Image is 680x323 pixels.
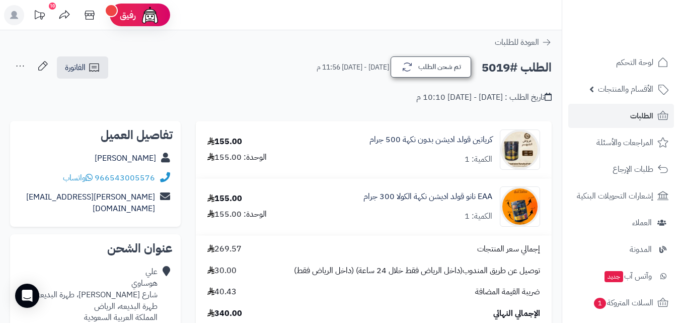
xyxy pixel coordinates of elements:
a: EAA نانو قولد اديشن نكهة الكولا 300 جرام [363,191,492,203]
button: تم شحن الطلب [391,56,471,78]
div: Open Intercom Messenger [15,284,39,308]
div: الوحدة: 155.00 [207,152,267,163]
span: جديد [605,271,623,282]
img: ai-face.png [140,5,160,25]
span: الطلبات [630,109,653,123]
a: العودة للطلبات [495,36,552,48]
img: 1743968631-56dc5bc5-f3d8-45c4-951e-12862c3cf437-90x90.jpg [500,130,540,170]
span: العملاء [632,216,652,230]
span: المدونة [630,242,652,256]
a: واتساب [63,172,93,184]
span: الفاتورة [65,61,86,74]
a: [PERSON_NAME] [95,152,156,164]
a: الطلبات [568,104,674,128]
div: الكمية: 1 [465,211,492,222]
h2: تفاصيل العميل [18,129,173,141]
div: تاريخ الطلب : [DATE] - [DATE] 10:10 م [416,92,552,103]
span: الأقسام والمنتجات [598,82,653,96]
a: 966543005576 [95,172,155,184]
span: وآتس آب [603,269,652,283]
div: 155.00 [207,136,242,148]
a: وآتس آبجديد [568,264,674,288]
small: [DATE] - [DATE] 11:56 م [317,62,389,73]
div: الوحدة: 155.00 [207,209,267,220]
a: طلبات الإرجاع [568,157,674,181]
span: المراجعات والأسئلة [596,136,653,150]
a: المراجعات والأسئلة [568,131,674,155]
span: إجمالي سعر المنتجات [477,243,540,255]
span: 269.57 [207,243,242,255]
div: الكمية: 1 [465,154,492,165]
span: طلبات الإرجاع [613,162,653,176]
span: 340.00 [207,308,242,319]
span: إشعارات التحويلات البنكية [577,189,653,203]
span: 30.00 [207,265,237,277]
a: المدونة [568,237,674,262]
div: 10 [49,3,56,10]
span: 1 [594,298,606,309]
a: العملاء [568,211,674,235]
span: الإجمالي النهائي [493,308,540,319]
h2: الطلب #5019 [482,57,552,78]
h2: عنوان الشحن [18,242,173,254]
img: logo-2.png [612,28,670,49]
a: السلات المتروكة1 [568,291,674,315]
span: توصيل عن طريق المندوب(داخل الرياض فقط خلال 24 ساعة) (داخل الرياض فقط) [294,265,540,277]
span: العودة للطلبات [495,36,539,48]
span: 40.43 [207,286,237,298]
a: [PERSON_NAME][EMAIL_ADDRESS][DOMAIN_NAME] [26,191,155,215]
img: 1662135522-%D9%83%D8%A7%D8%B1%D8%A8%20%D9%82%D9%88%D9%84%D8%AF%20%D8%A7%D8%AF%D9%8A%D8%B4%D9%86%2... [500,186,540,227]
span: السلات المتروكة [593,296,653,310]
span: ضريبة القيمة المضافة [475,286,540,298]
a: تحديثات المنصة [27,5,52,28]
span: رفيق [120,9,136,21]
a: الفاتورة [57,56,108,79]
a: كرياتين قولد اديشن بدون نكهة 500 جرام [369,134,492,146]
span: لوحة التحكم [616,55,653,70]
a: لوحة التحكم [568,50,674,75]
a: إشعارات التحويلات البنكية [568,184,674,208]
div: 155.00 [207,193,242,205]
